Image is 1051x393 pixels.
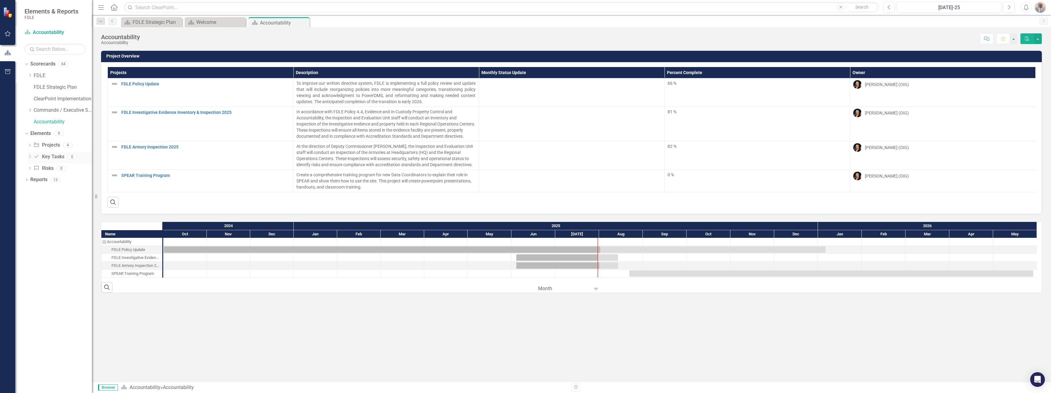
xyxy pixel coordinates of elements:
[818,230,862,238] div: Jan
[111,172,118,179] img: Not Defined
[906,230,949,238] div: Mar
[33,142,60,149] a: Projects
[33,153,64,160] a: Key Tasks
[111,143,118,151] img: Not Defined
[668,80,847,86] div: 66 %
[599,230,643,238] div: Aug
[629,270,1033,277] div: Task: Start date: 2025-08-22 End date: 2026-05-29
[122,18,181,26] a: FDLE Strategic Plan
[63,143,73,148] div: 4
[111,270,154,278] div: SPEAR Training Program
[847,3,877,12] button: Search
[668,109,847,115] div: 81 %
[107,238,131,246] div: Accountability
[296,109,476,139] p: In accordance with FDLE Policy 4.4, Evidence and In-Custody Property Control and Accountability, ...
[101,238,162,246] div: Accountability
[121,82,290,86] a: FDLE Policy Update
[3,7,14,18] img: ClearPoint Strategy
[511,230,555,238] div: Jun
[34,107,92,114] a: Commands / Executive Support Branch
[101,262,162,270] div: FDLE Armory Inspection 2025
[54,131,64,136] div: 9
[101,230,162,238] div: Name
[853,80,862,89] img: Heather Pence
[121,173,290,178] a: SPEAR Training Program
[121,145,290,149] a: FDLE Armory Inspection 2025
[774,230,818,238] div: Dec
[865,81,909,88] div: [PERSON_NAME] (OIG)
[51,177,60,182] div: 13
[98,384,118,391] span: Browser
[133,18,181,26] div: FDLE Strategic Plan
[260,19,308,27] div: Accountability
[111,246,145,254] div: FDLE Policy Update
[668,143,847,149] div: 82 %
[101,238,162,246] div: Task: Accountability Start date: 2024-10-01 End date: 2024-10-02
[111,80,118,88] img: Not Defined
[1035,2,1046,13] img: David Binder
[101,34,140,40] div: Accountability
[555,230,599,238] div: Jul
[24,44,86,54] input: Search Below...
[57,166,66,171] div: 0
[516,262,618,269] div: Task: Start date: 2025-06-04 End date: 2025-08-14
[687,230,730,238] div: Oct
[163,230,207,238] div: Oct
[855,5,868,9] span: Search
[853,109,862,117] img: Heather Pence
[296,143,476,168] p: At the direction of Deputy Commissioner [PERSON_NAME], the Inspection and Evaluation Unit staff w...
[101,262,162,270] div: Task: Start date: 2025-06-04 End date: 2025-08-14
[516,254,618,261] div: Task: Start date: 2025-06-04 End date: 2025-08-14
[296,80,476,105] p: To improve our written directive system, FDLE is implementing a full policy review and update tha...
[337,230,381,238] div: Feb
[949,230,993,238] div: Apr
[897,2,1002,13] button: [DATE]-25
[34,72,92,79] a: FDLE
[643,230,687,238] div: Sep
[111,262,160,270] div: FDLE Armory Inspection 2025
[30,130,51,137] a: Elements
[196,18,244,26] div: Welcome
[207,230,250,238] div: Nov
[58,62,68,67] div: 64
[294,222,818,230] div: 2025
[853,172,862,180] img: Heather Pence
[424,230,468,238] div: Apr
[818,222,1037,230] div: 2026
[34,95,92,103] a: ClearPoint Implementation
[101,246,162,254] div: FDLE Policy Update
[865,110,909,116] div: [PERSON_NAME] (OIG)
[101,254,162,262] div: FDLE Investigative Evidence Inventory & Inspection 2025
[106,54,1039,58] h3: Project Overview
[163,384,194,390] div: Accountability
[101,246,162,254] div: Task: Start date: 2024-10-01 End date: 2026-01-06
[34,84,92,91] a: FDLE Strategic Plan
[111,254,160,262] div: FDLE Investigative Evidence Inventory & Inspection 2025
[862,230,906,238] div: Feb
[668,172,847,178] div: 0 %
[294,230,337,238] div: Jan
[865,173,909,179] div: [PERSON_NAME] (OIG)
[67,154,77,159] div: 0
[30,176,47,183] a: Reports
[34,118,92,125] a: Accountability
[730,230,774,238] div: Nov
[186,18,244,26] a: Welcome
[1030,372,1045,387] div: Open Intercom Messenger
[296,172,476,190] p: Create a comprehensive training program for new Data Coordinators to explain their role in SPEAR ...
[101,270,162,278] div: SPEAR Training Program
[468,230,511,238] div: May
[865,144,909,151] div: [PERSON_NAME] (OIG)
[993,230,1037,238] div: May
[101,254,162,262] div: Task: Start date: 2025-06-04 End date: 2025-08-14
[24,29,86,36] a: Accountability
[24,15,78,20] small: FDLE
[899,4,1000,11] div: [DATE]-25
[121,110,290,115] a: FDLE Investigative Evidence Inventory & Inspection 2025
[381,230,424,238] div: Mar
[853,143,862,152] img: Heather Pence
[130,384,160,390] a: Accountability
[33,165,53,172] a: Risks
[250,230,294,238] div: Dec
